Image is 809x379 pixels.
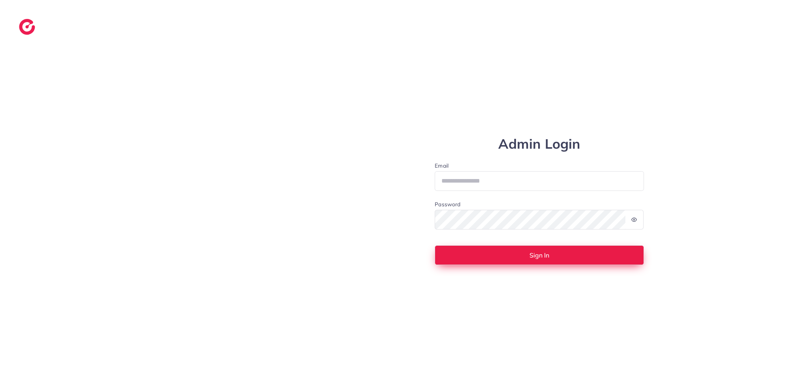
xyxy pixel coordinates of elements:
label: Email [435,162,644,170]
button: Sign In [435,245,644,265]
img: logo [19,19,35,35]
label: Password [435,200,460,208]
h1: Admin Login [435,136,644,152]
span: Sign In [529,252,549,258]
